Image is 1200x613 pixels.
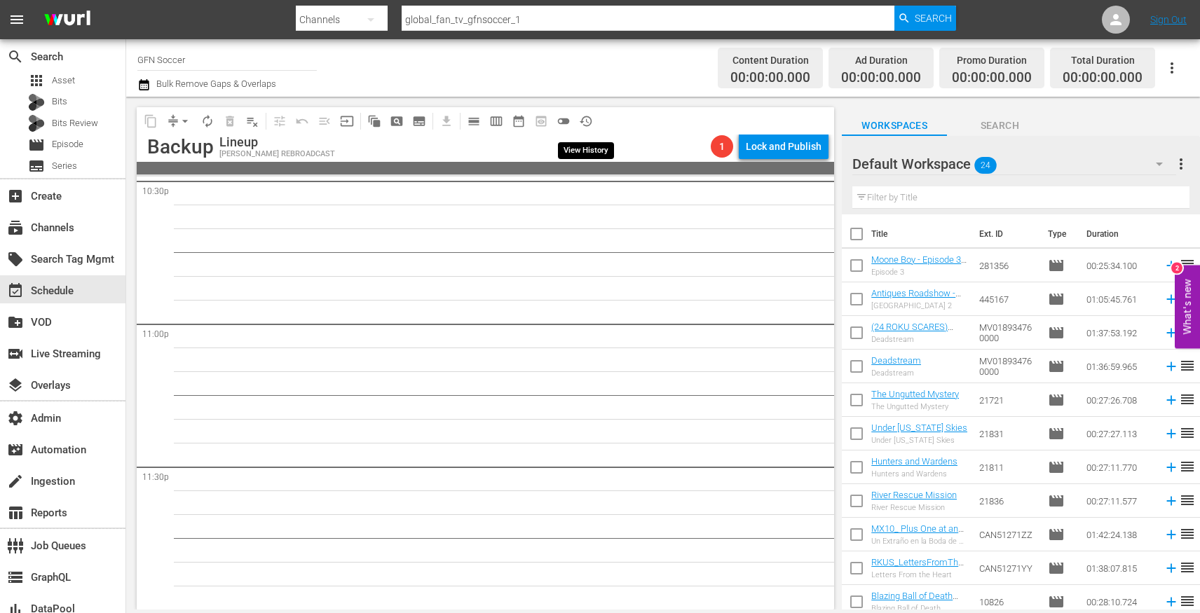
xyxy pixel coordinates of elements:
[7,219,24,236] span: subscriptions
[530,110,552,132] span: View Backup
[971,214,1039,254] th: Ext. ID
[7,188,24,205] span: Create
[871,490,957,500] a: River Rescue Mission
[730,70,810,86] span: 00:00:00.000
[154,78,276,89] span: Bulk Remove Gaps & Overlaps
[7,314,24,331] span: VOD
[871,389,959,399] a: The Ungutted Mystery
[871,214,971,254] th: Title
[1081,551,1158,585] td: 01:38:07.815
[1048,425,1065,442] span: Episode
[1081,350,1158,383] td: 01:36:59.965
[219,150,335,159] div: [PERSON_NAME] REBROADCAST
[245,114,259,128] span: playlist_remove_outlined
[28,158,45,174] span: subtitles
[974,350,1042,383] td: MV018934760000
[489,114,503,128] span: calendar_view_week_outlined
[871,422,967,433] a: Under [US_STATE] Skies
[7,377,24,394] span: Overlays
[974,383,1042,417] td: 21721
[241,110,264,132] span: Clear Lineup
[841,50,921,70] div: Ad Duration
[1179,525,1196,542] span: reorder
[1081,316,1158,350] td: 01:37:53.192
[178,114,192,128] span: arrow_drop_down
[974,151,997,180] span: 24
[871,301,968,310] div: [GEOGRAPHIC_DATA] 2
[367,114,381,128] span: auto_awesome_motion_outlined
[1063,50,1143,70] div: Total Duration
[974,417,1042,450] td: 21831
[871,469,957,478] div: Hunters and Wardens
[1171,262,1182,273] div: 2
[974,249,1042,282] td: 281356
[7,282,24,299] span: Schedule
[871,456,957,467] a: Hunters and Wardens
[871,537,968,546] div: Un Extraño en la Boda de Mi Hermano
[1179,357,1196,374] span: reorder
[7,345,24,362] span: Live Streaming
[871,369,921,378] div: Deadstream
[871,402,959,411] div: The Ungutted Mystery
[1164,291,1179,307] svg: Add to Schedule
[1048,526,1065,543] span: Episode
[390,114,404,128] span: pageview_outlined
[1048,358,1065,375] span: Episode
[915,6,952,31] span: Search
[1179,425,1196,441] span: reorder
[871,436,967,445] div: Under [US_STATE] Skies
[1173,147,1189,181] button: more_vert
[412,114,426,128] span: subtitles_outlined
[219,135,335,150] div: Lineup
[52,137,83,151] span: Episode
[1048,392,1065,408] span: Episode
[340,114,354,128] span: input
[264,107,291,135] span: Customize Events
[1048,493,1065,509] span: Episode
[52,159,77,173] span: Series
[952,70,1032,86] span: 00:00:00.000
[52,116,98,130] span: Bits Review
[739,134,829,159] button: Lock and Publish
[28,137,45,153] span: Episode
[974,450,1042,484] td: 21811
[871,322,953,343] a: (24 ROKU SCARES) Deadstream
[1150,14,1187,25] a: Sign Out
[7,251,24,268] span: local_offer
[1164,594,1179,609] svg: Add to Schedule
[1179,256,1196,273] span: reorder
[1048,257,1065,274] span: Episode
[1048,459,1065,476] span: Episode
[1048,291,1065,308] span: Episode
[1164,258,1179,273] svg: Add to Schedule
[974,518,1042,551] td: CAN51271ZZ
[841,70,921,86] span: 00:00:00.000
[34,4,101,36] img: ans4CAIJ8jUAAAAAAAAAAAAAAAAAAAAAAAAgQb4GAAAAAAAAAAAAAAAAAAAAAAAAJMjXAAAAAAAAAAAAAAAAAAAAAAAAgAT5G...
[974,316,1042,350] td: MV018934760000
[512,114,526,128] span: date_range_outlined
[894,6,956,31] button: Search
[557,114,571,128] span: toggle_off
[1179,559,1196,576] span: reorder
[7,504,24,521] span: Reports
[200,114,214,128] span: autorenew_outlined
[28,72,45,89] span: Asset
[1081,249,1158,282] td: 00:25:34.100
[1039,214,1078,254] th: Type
[28,94,45,111] div: Bits
[871,288,963,319] a: Antiques Roadshow - [GEOGRAPHIC_DATA] 2 (S47E13)
[1048,324,1065,341] span: Episode
[842,117,947,135] span: Workspaces
[166,114,180,128] span: compress
[871,604,968,613] div: Blazing Ball of Death Escape
[7,473,24,490] span: Ingestion
[871,355,921,366] a: Deadstream
[28,115,45,132] div: Bits Review
[1063,70,1143,86] span: 00:00:00.000
[7,48,24,65] span: Search
[1164,460,1179,475] svg: Add to Schedule
[7,537,24,554] span: Job Queues
[408,110,430,132] span: Create Series Block
[871,254,967,275] a: Moone Boy - Episode 3 (S1E3)
[947,117,1052,135] span: Search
